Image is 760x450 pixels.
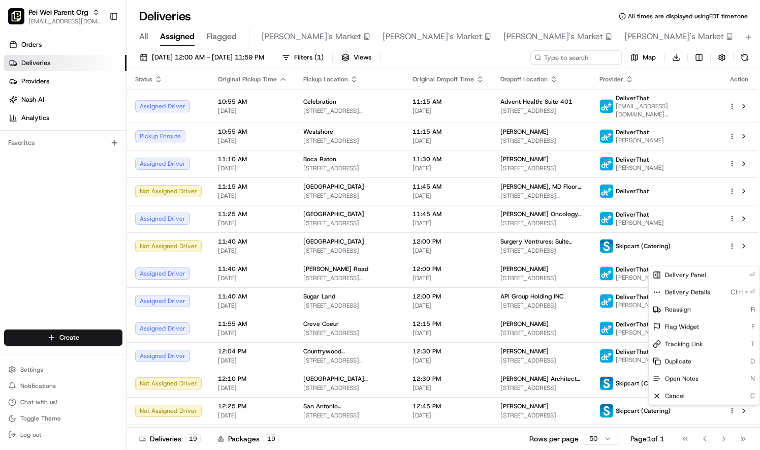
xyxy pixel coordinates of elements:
[750,374,755,383] span: N
[731,288,755,297] span: Ctrl+⏎
[665,271,706,279] span: Delivery Panel
[665,357,691,366] span: Duplicate
[665,375,699,383] span: Open Notes
[749,271,755,280] span: ⏎
[751,340,755,349] span: T
[665,323,699,331] span: Flag Widget
[751,322,755,332] span: F
[751,305,755,314] span: R
[750,392,755,401] span: C
[665,288,710,296] span: Delivery Details
[665,306,691,314] span: Reassign
[750,357,755,366] span: D
[665,340,703,348] span: Tracking Link
[665,392,685,400] span: Cancel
